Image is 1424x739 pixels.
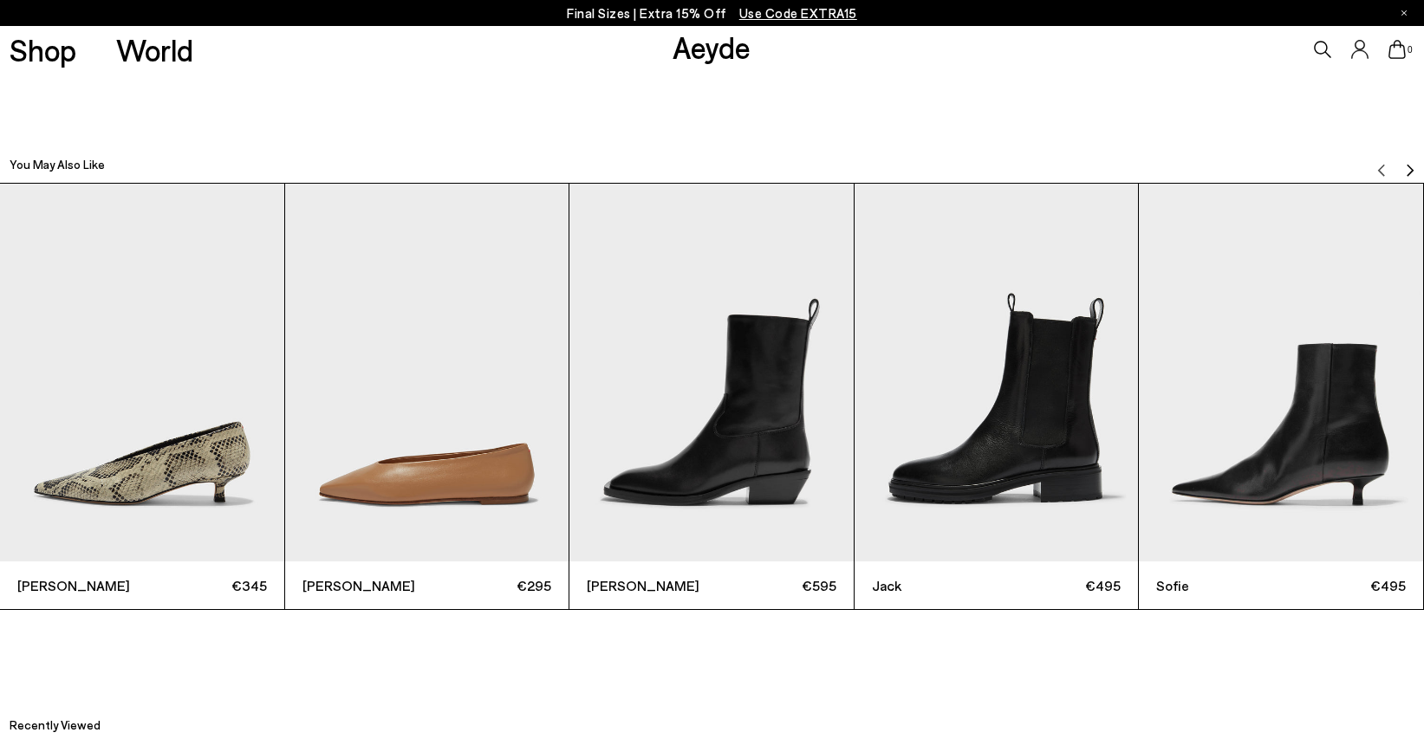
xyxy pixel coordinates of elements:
[587,575,712,596] span: [PERSON_NAME]
[17,575,142,596] span: [PERSON_NAME]
[872,575,997,596] span: Jack
[1403,164,1417,178] img: svg%3E
[10,35,76,65] a: Shop
[10,156,105,173] h2: You May Also Like
[569,184,854,610] a: [PERSON_NAME] €595
[285,183,570,611] div: 2 / 6
[855,184,1139,610] a: Jack €495
[1406,45,1414,55] span: 0
[285,184,569,610] a: [PERSON_NAME] €295
[426,574,551,596] span: €295
[739,5,857,21] span: Navigate to /collections/ss25-final-sizes
[567,3,857,24] p: Final Sizes | Extra 15% Off
[1139,184,1423,562] img: Sofie Leather Ankle Boots
[285,184,569,562] img: Betty Square-Toe Ballet Flats
[1156,575,1281,596] span: Sofie
[1375,151,1388,177] button: Previous slide
[1139,183,1424,611] div: 5 / 6
[1388,40,1406,59] a: 0
[569,184,854,562] img: Luis Leather Cowboy Ankle Boots
[1403,151,1417,177] button: Next slide
[302,575,427,596] span: [PERSON_NAME]
[673,29,751,65] a: Aeyde
[10,716,101,734] h2: Recently Viewed
[855,184,1139,562] img: Jack Chelsea Boots
[1139,184,1423,610] a: Sofie €495
[1281,574,1406,596] span: €495
[712,574,836,596] span: €595
[116,35,193,65] a: World
[569,183,855,611] div: 3 / 6
[855,183,1140,611] div: 4 / 6
[1375,164,1388,178] img: svg%3E
[142,574,267,596] span: €345
[997,574,1122,596] span: €495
